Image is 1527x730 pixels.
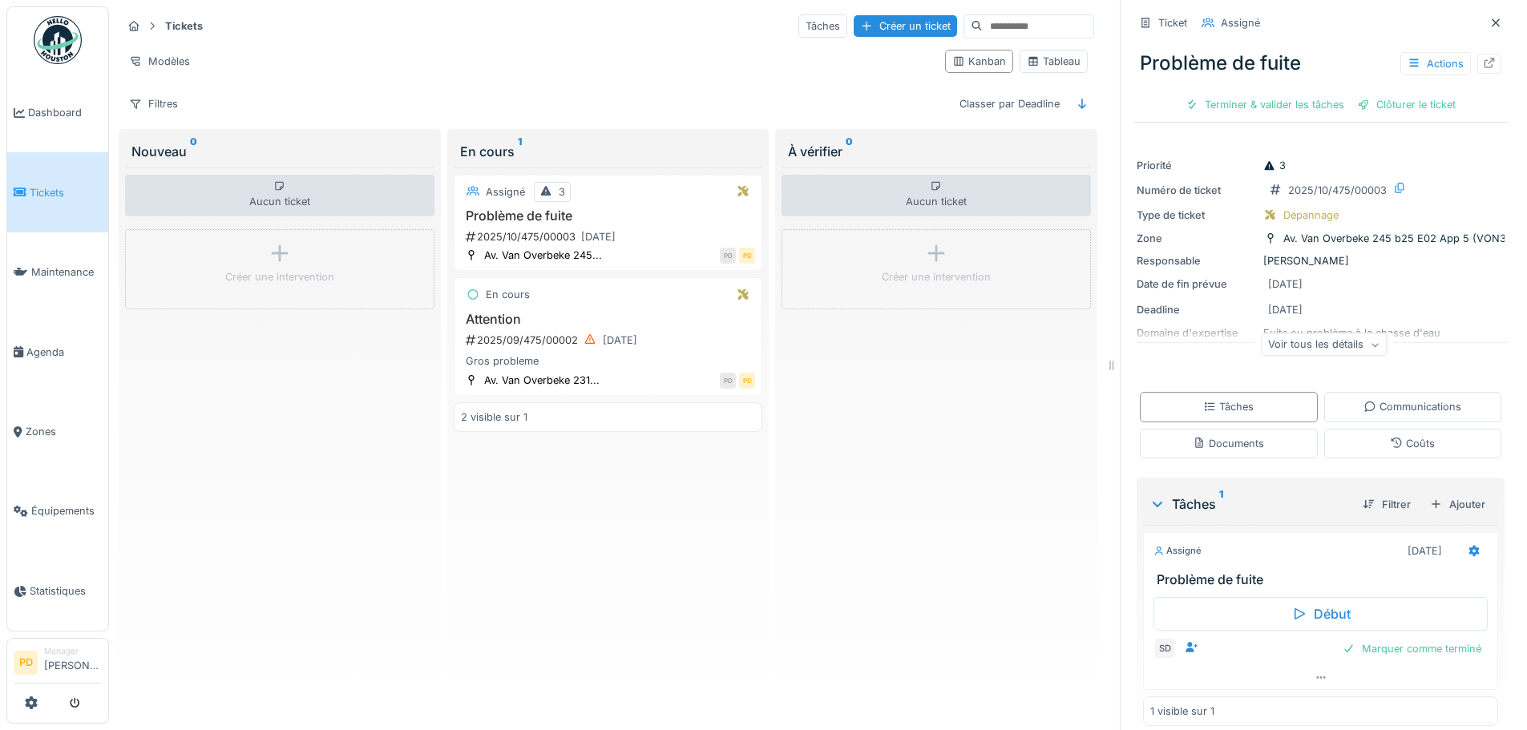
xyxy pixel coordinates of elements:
[486,184,525,200] div: Assigné
[26,345,102,360] span: Agenda
[1137,158,1257,173] div: Priorité
[1137,231,1257,246] div: Zone
[1149,494,1350,514] div: Tâches
[1203,399,1254,414] div: Tâches
[1400,52,1471,75] div: Actions
[7,551,108,631] a: Statistiques
[739,373,755,389] div: PD
[559,184,565,200] div: 3
[1424,494,1492,515] div: Ajouter
[952,92,1067,115] div: Classer par Deadline
[1283,208,1339,223] div: Dépannage
[461,353,756,369] div: Gros probleme
[14,645,102,684] a: PD Manager[PERSON_NAME]
[720,248,736,264] div: PD
[190,142,197,161] sup: 0
[44,645,102,680] li: [PERSON_NAME]
[518,142,522,161] sup: 1
[1137,302,1257,317] div: Deadline
[952,54,1006,69] div: Kanban
[1157,572,1491,587] h3: Problème de fuite
[7,73,108,152] a: Dashboard
[1219,494,1223,514] sup: 1
[846,142,853,161] sup: 0
[26,424,102,439] span: Zones
[122,50,197,73] div: Modèles
[1153,637,1176,659] div: SD
[798,14,847,38] div: Tâches
[159,18,209,34] strong: Tickets
[1153,597,1488,631] div: Début
[1356,494,1417,515] div: Filtrer
[1390,436,1435,451] div: Coûts
[1137,253,1505,268] div: [PERSON_NAME]
[1150,704,1214,719] div: 1 visible sur 1
[739,248,755,264] div: PD
[1137,208,1257,223] div: Type de ticket
[7,392,108,471] a: Zones
[7,471,108,551] a: Équipements
[44,645,102,657] div: Manager
[788,142,1085,161] div: À vérifier
[460,142,757,161] div: En cours
[1133,42,1508,84] div: Problème de fuite
[1158,15,1187,30] div: Ticket
[31,503,102,518] span: Équipements
[1263,158,1286,173] div: 3
[1179,94,1351,115] div: Terminer & valider les tâches
[1336,638,1488,659] div: Marquer comme terminé
[7,232,108,312] a: Maintenance
[1221,15,1260,30] div: Assigné
[122,92,185,115] div: Filtres
[484,248,602,263] div: Av. Van Overbeke 245...
[484,373,600,388] div: Av. Van Overbeke 231...
[1193,436,1264,451] div: Documents
[1408,543,1442,559] div: [DATE]
[461,312,756,327] h3: Attention
[1261,333,1387,357] div: Voir tous les détails
[486,287,530,302] div: En cours
[125,175,434,216] div: Aucun ticket
[1137,183,1257,198] div: Numéro de ticket
[14,651,38,675] li: PD
[7,152,108,232] a: Tickets
[464,330,756,350] div: 2025/09/475/00002
[7,312,108,391] a: Agenda
[720,373,736,389] div: PD
[34,16,82,64] img: Badge_color-CXgf-gQk.svg
[30,185,102,200] span: Tickets
[131,142,428,161] div: Nouveau
[882,269,991,284] div: Créer une intervention
[1137,276,1257,292] div: Date de fin prévue
[30,583,102,599] span: Statistiques
[225,269,334,284] div: Créer une intervention
[461,208,756,224] h3: Problème de fuite
[1027,54,1081,69] div: Tableau
[854,15,957,37] div: Créer un ticket
[461,409,527,425] div: 2 visible sur 1
[603,333,637,348] div: [DATE]
[1268,276,1303,292] div: [DATE]
[782,175,1091,216] div: Aucun ticket
[1288,183,1387,198] div: 2025/10/475/00003
[28,105,102,120] span: Dashboard
[31,264,102,280] span: Maintenance
[1137,253,1257,268] div: Responsable
[1268,302,1303,317] div: [DATE]
[464,227,756,247] div: 2025/10/475/00003
[1351,94,1462,115] div: Clôturer le ticket
[1363,399,1461,414] div: Communications
[581,229,616,244] div: [DATE]
[1153,544,1202,558] div: Assigné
